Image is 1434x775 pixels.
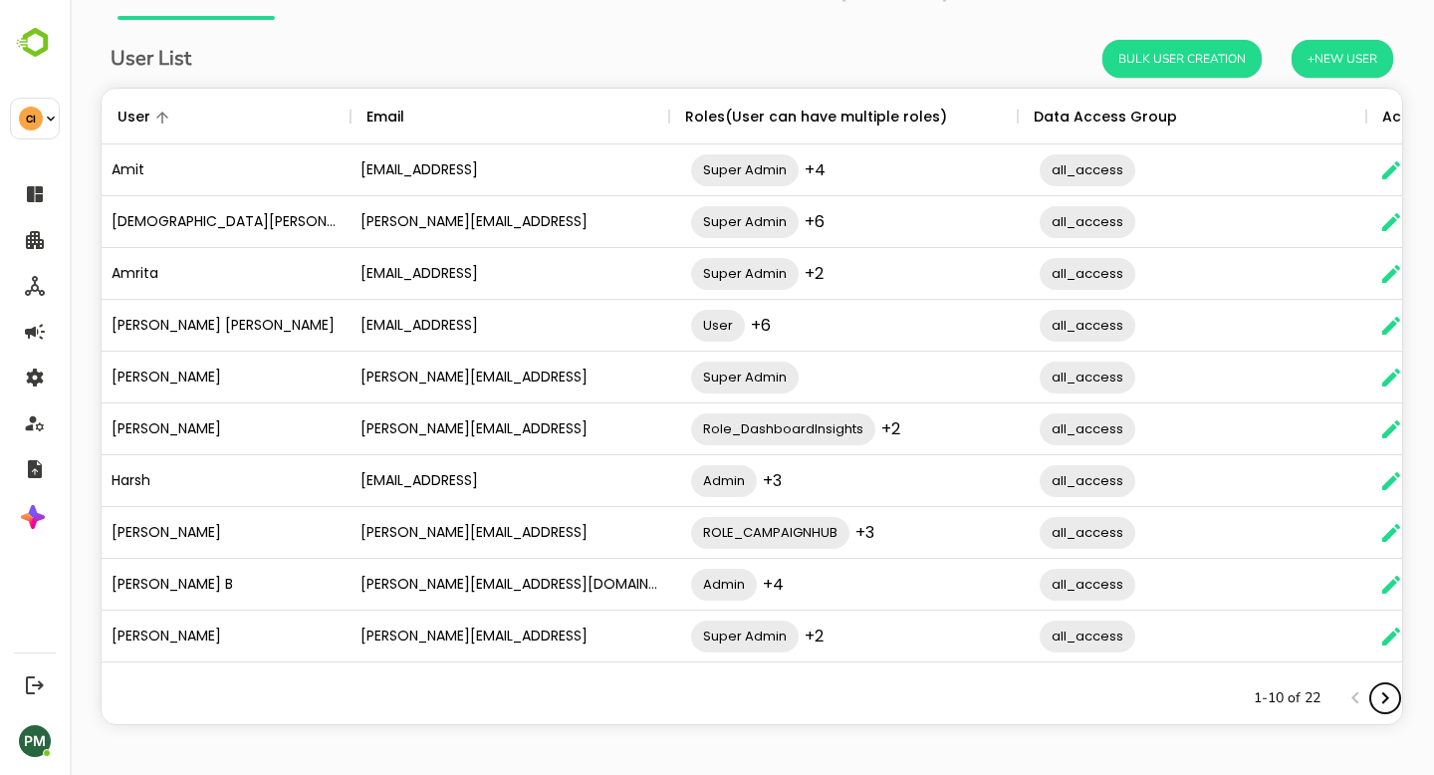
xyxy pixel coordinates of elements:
div: PM [19,725,51,757]
span: +3 [693,469,712,492]
span: +4 [693,573,714,596]
div: [PERSON_NAME][EMAIL_ADDRESS] [281,403,599,455]
button: +New User [1222,40,1323,78]
div: [PERSON_NAME][EMAIL_ADDRESS] [281,196,599,248]
div: Actions [1313,89,1367,144]
span: all_access [970,210,1066,233]
div: [PERSON_NAME][EMAIL_ADDRESS] [281,352,599,403]
div: [EMAIL_ADDRESS] [281,455,599,507]
span: +2 [812,417,831,440]
span: +2 [735,625,754,647]
div: Amrita [32,248,281,300]
span: +3 [786,521,805,544]
span: +4 [735,158,756,181]
span: all_access [970,521,1066,544]
span: all_access [970,417,1066,440]
div: Data Access Group [964,89,1107,144]
span: +6 [735,210,755,233]
span: Admin [621,573,687,596]
div: CI [19,107,43,130]
button: Next page [1301,683,1330,713]
img: BambooboxLogoMark.f1c84d78b4c51b1a7b5f700c9845e183.svg [10,24,61,62]
div: [PERSON_NAME] [32,403,281,455]
div: [PERSON_NAME] [32,352,281,403]
div: [PERSON_NAME][EMAIL_ADDRESS] [281,611,599,662]
div: [EMAIL_ADDRESS] [281,300,599,352]
span: all_access [970,366,1066,388]
button: Bulk User Creation [1033,40,1192,78]
span: ROLE_CAMPAIGNHUB [621,521,780,544]
span: Admin [621,469,687,492]
span: all_access [970,469,1066,492]
span: Super Admin [621,210,729,233]
div: Email [297,89,335,144]
div: [PERSON_NAME] [32,611,281,662]
button: Sort [335,106,358,129]
span: +6 [681,314,701,337]
span: +2 [735,262,754,285]
div: [EMAIL_ADDRESS] [281,248,599,300]
div: Harsh [32,455,281,507]
button: Sort [81,106,105,129]
span: Super Admin [621,158,729,181]
span: all_access [970,262,1066,285]
span: all_access [970,158,1066,181]
p: 1-10 of 22 [1184,688,1251,708]
div: [PERSON_NAME] B [32,559,281,611]
div: Amit [32,144,281,196]
span: Role_DashboardInsights [621,417,806,440]
span: Super Admin [621,366,729,388]
span: Super Admin [621,625,729,647]
div: [PERSON_NAME][EMAIL_ADDRESS][DOMAIN_NAME] [281,559,599,611]
div: [EMAIL_ADDRESS] [281,144,599,196]
span: all_access [970,314,1066,337]
div: [PERSON_NAME] [32,507,281,559]
span: all_access [970,573,1066,596]
div: Roles(User can have multiple roles) [615,89,877,144]
div: [PERSON_NAME][EMAIL_ADDRESS] [281,507,599,559]
span: all_access [970,625,1066,647]
div: User [48,89,81,144]
div: [DEMOGRAPHIC_DATA][PERSON_NAME][DEMOGRAPHIC_DATA] [32,196,281,248]
h6: User List [41,43,121,75]
span: User [621,314,675,337]
div: The User Data [31,88,1333,725]
span: Super Admin [621,262,729,285]
div: [PERSON_NAME] [PERSON_NAME] [32,300,281,352]
button: Logout [21,671,48,698]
